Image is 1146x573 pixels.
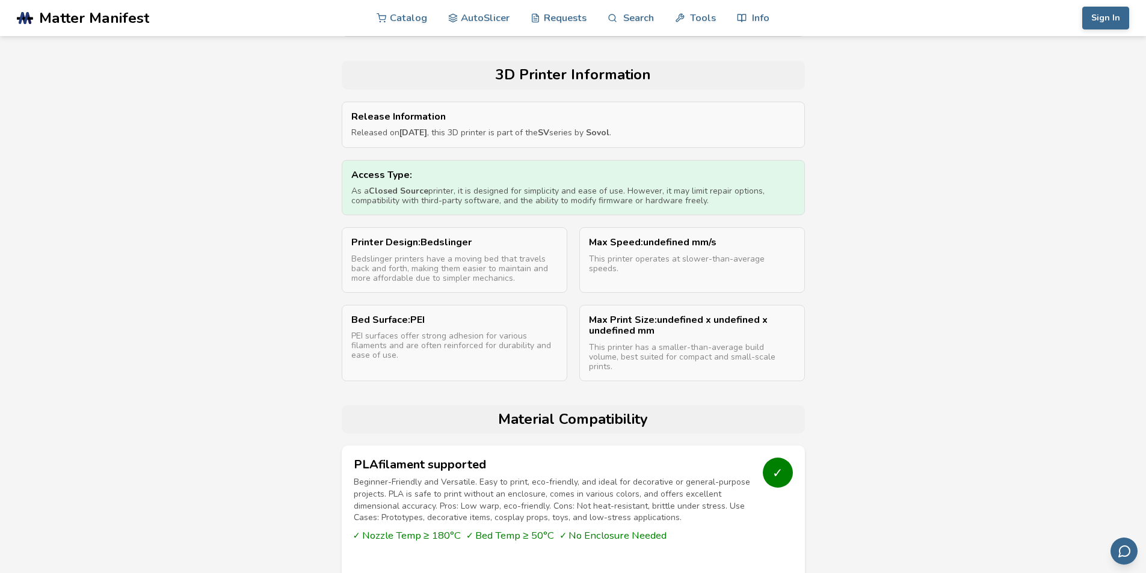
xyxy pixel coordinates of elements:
span: Matter Manifest [39,10,149,26]
strong: [DATE] [399,127,427,138]
p: Beginner-Friendly and Versatile. Easy to print, eco-friendly, and ideal for decorative or general... [354,476,754,523]
span: ✓ Bed Temp ≥ 50°C [467,530,554,541]
button: Send feedback via email [1111,538,1138,565]
strong: Closed Source [369,185,428,197]
div: ✓ [763,458,793,488]
p: Max Speed : undefined mm/s [589,237,795,248]
p: Printer Design : Bedslinger [351,237,558,248]
p: As a printer, it is designed for simplicity and ease of use. However, it may limit repair options... [351,186,795,206]
span: ✓ Nozzle Temp ≥ 180°C [354,530,461,541]
h3: PLA filament supported [354,458,754,471]
p: Max Print Size : undefined x undefined x undefined mm [589,314,795,337]
p: This printer has a smaller-than-average build volume, best suited for compact and small-scale pri... [589,343,795,372]
p: PEI surfaces offer strong adhesion for various filaments and are often reinforced for durability ... [351,331,558,360]
strong: Sovol [586,127,609,138]
button: Sign In [1082,7,1129,29]
p: Bed Surface : PEI [351,314,558,325]
h2: Material Compatibility [348,411,799,428]
p: Access Type: [351,170,795,180]
span: ✓ No Enclosure Needed [560,530,667,541]
strong: SV [538,127,549,138]
p: Bedslinger printers have a moving bed that travels back and forth, making them easier to maintain... [351,254,558,283]
p: Release Information [351,111,795,122]
p: This printer operates at slower-than-average speeds. [589,254,795,274]
h2: 3D Printer Information [348,67,799,84]
p: Released on , this 3D printer is part of the series by . [351,128,795,138]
